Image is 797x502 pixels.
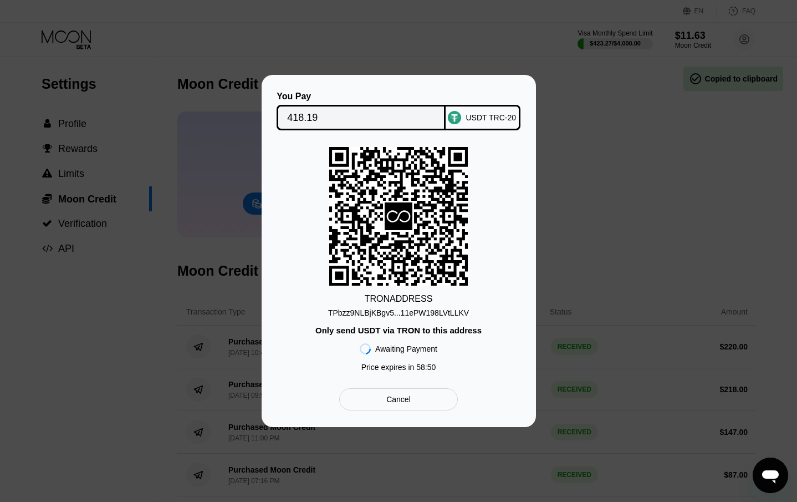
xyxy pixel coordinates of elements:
[339,388,457,410] div: Cancel
[328,308,469,317] div: TPbzz9NLBjKBgv5...11ePW198LVtLLKV
[375,344,437,353] div: Awaiting Payment
[466,113,516,122] div: USDT TRC-20
[386,394,411,404] div: Cancel
[361,363,436,372] div: Price expires in
[328,304,469,317] div: TPbzz9NLBjKBgv5...11ePW198LVtLLKV
[753,458,788,493] iframe: Bouton de lancement de la fenêtre de messagerie
[278,92,519,130] div: You PayUSDT TRC-20
[277,92,446,102] div: You Pay
[315,326,482,335] div: Only send USDT via TRON to this address
[416,363,436,372] span: 58 : 50
[365,294,433,304] div: TRON ADDRESS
